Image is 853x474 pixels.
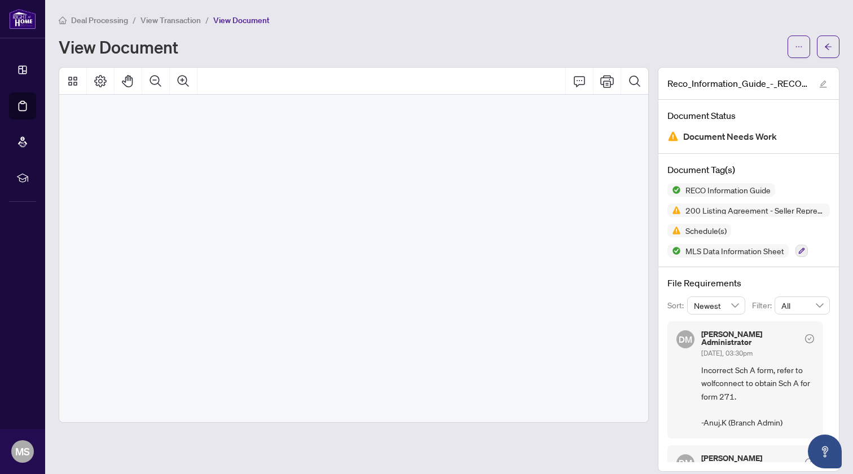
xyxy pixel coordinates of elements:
[805,458,814,467] span: check-circle
[805,334,814,343] span: check-circle
[667,203,681,217] img: Status Icon
[667,131,679,142] img: Document Status
[667,163,830,176] h4: Document Tag(s)
[679,457,692,470] span: DM
[683,129,777,144] span: Document Needs Work
[667,109,830,122] h4: Document Status
[71,15,128,25] span: Deal Processing
[681,186,775,194] span: RECO Information Guide
[679,333,692,346] span: DM
[701,364,814,429] span: Incorrect Sch A form, refer to wolfconnect to obtain Sch A for form 271. -Anuj.K (Branch Admin)
[59,38,178,56] h1: View Document
[681,206,830,214] span: 200 Listing Agreement - Seller Representation Agreement Authority to Offer for Sale
[667,299,687,312] p: Sort:
[808,435,842,468] button: Open asap
[15,444,30,459] span: MS
[9,8,36,29] img: logo
[59,16,67,24] span: home
[701,349,753,357] span: [DATE], 03:30pm
[795,43,803,51] span: ellipsis
[213,15,270,25] span: View Document
[667,224,681,237] img: Status Icon
[133,14,136,26] li: /
[701,330,801,346] h5: [PERSON_NAME] Administrator
[667,77,808,90] span: Reco_Information_Guide_-_RECO_Forms-16-1-31.pdf
[701,454,801,470] h5: [PERSON_NAME] Administrator
[781,297,823,314] span: All
[205,14,209,26] li: /
[667,244,681,258] img: Status Icon
[819,80,827,88] span: edit
[681,227,731,234] span: Schedule(s)
[694,297,739,314] span: Newest
[667,183,681,197] img: Status Icon
[667,276,830,290] h4: File Requirements
[140,15,201,25] span: View Transaction
[681,247,789,255] span: MLS Data Information Sheet
[752,299,775,312] p: Filter:
[824,43,832,51] span: arrow-left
